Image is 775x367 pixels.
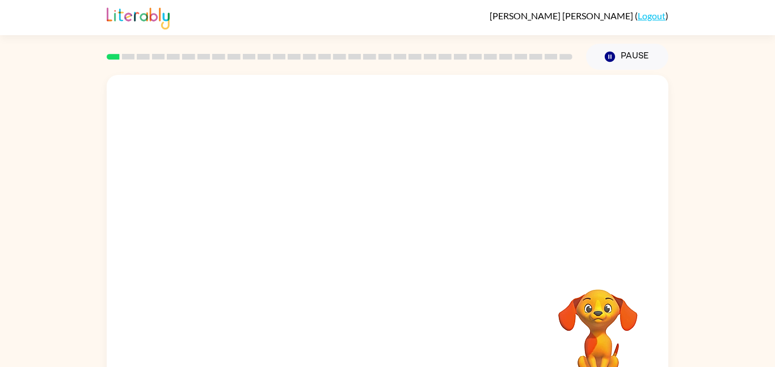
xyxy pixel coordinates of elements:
[638,10,666,21] a: Logout
[586,44,668,70] button: Pause
[107,5,170,29] img: Literably
[490,10,668,21] div: ( )
[490,10,635,21] span: [PERSON_NAME] [PERSON_NAME]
